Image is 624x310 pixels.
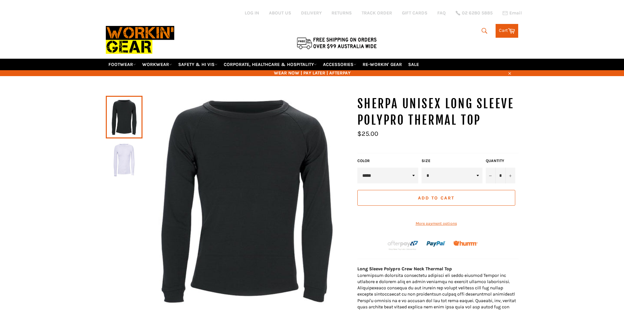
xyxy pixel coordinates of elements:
[357,221,515,226] a: More payment options
[422,158,482,164] label: Size
[418,195,454,201] span: Add to Cart
[221,59,319,70] a: CORPORATE, HEALTHCARE & HOSPITALITY
[509,11,522,15] span: Email
[437,10,446,16] a: FAQ
[496,24,518,38] a: Cart
[486,168,496,183] button: Reduce item quantity by one
[362,10,392,16] a: TRACK ORDER
[301,10,322,16] a: DELIVERY
[406,59,422,70] a: SALE
[486,158,515,164] label: Quantity
[331,10,352,16] a: RETURNS
[357,190,515,206] button: Add to Cart
[320,59,359,70] a: ACCESSORIES
[106,70,519,76] span: WEAR NOW | PAY LATER | AFTERPAY
[402,10,427,16] a: GIFT CARDS
[109,142,139,178] img: SHERPA Unisex Long Sleeve Polypro Thermal Top - Workin Gear
[176,59,220,70] a: SAFETY & HI VIS
[387,240,419,251] img: Afterpay-Logo-on-dark-bg_large.png
[357,158,418,164] label: Color
[456,11,493,15] a: 02 6280 5885
[357,130,378,137] span: $25.00
[142,96,351,304] img: SHERPA Unisex Long Sleeve Polypro Thermal Top - Workin Gear
[462,11,493,15] span: 02 6280 5885
[140,59,175,70] a: WORKWEAR
[106,59,139,70] a: FOOTWEAR
[269,10,291,16] a: ABOUT US
[106,21,174,58] img: Workin Gear leaders in Workwear, Safety Boots, PPE, Uniforms. Australia's No.1 in Workwear
[296,36,378,50] img: Flat $9.95 shipping Australia wide
[502,10,522,16] a: Email
[453,241,478,246] img: Humm_core_logo_RGB-01_300x60px_small_195d8312-4386-4de7-b182-0ef9b6303a37.png
[245,10,259,16] a: Log in
[357,266,452,272] strong: Long Sleeve Polypro Crew Neck Thermal Top
[505,168,515,183] button: Increase item quantity by one
[426,234,446,254] img: paypal.png
[360,59,405,70] a: RE-WORKIN' GEAR
[357,96,519,128] h1: SHERPA Unisex Long Sleeve Polypro Thermal Top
